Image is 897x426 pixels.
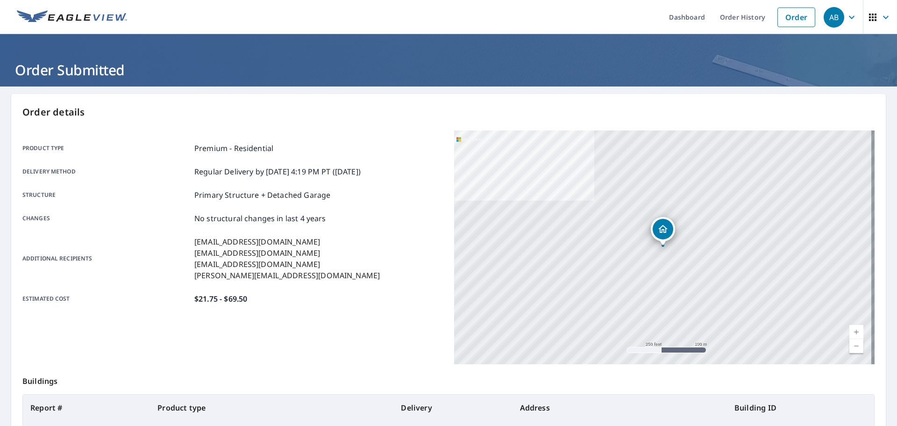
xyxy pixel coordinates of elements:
[22,189,191,201] p: Structure
[849,339,863,353] a: Current Level 17, Zoom Out
[22,166,191,177] p: Delivery method
[23,395,150,421] th: Report #
[22,143,191,154] p: Product type
[393,395,512,421] th: Delivery
[22,364,875,394] p: Buildings
[194,259,380,270] p: [EMAIL_ADDRESS][DOMAIN_NAME]
[194,247,380,259] p: [EMAIL_ADDRESS][DOMAIN_NAME]
[727,395,874,421] th: Building ID
[194,189,330,201] p: Primary Structure + Detached Garage
[194,166,361,177] p: Regular Delivery by [DATE] 4:19 PM PT ([DATE])
[651,217,675,246] div: Dropped pin, building 1, Residential property, 1726 W Broadway St Oviedo, FL 32765
[22,293,191,304] p: Estimated cost
[513,395,727,421] th: Address
[194,270,380,281] p: [PERSON_NAME][EMAIL_ADDRESS][DOMAIN_NAME]
[194,293,247,304] p: $21.75 - $69.50
[150,395,393,421] th: Product type
[22,236,191,281] p: Additional recipients
[194,213,326,224] p: No structural changes in last 4 years
[11,60,886,79] h1: Order Submitted
[22,213,191,224] p: Changes
[777,7,815,27] a: Order
[849,325,863,339] a: Current Level 17, Zoom In
[194,236,380,247] p: [EMAIL_ADDRESS][DOMAIN_NAME]
[17,10,127,24] img: EV Logo
[194,143,273,154] p: Premium - Residential
[824,7,844,28] div: AB
[22,105,875,119] p: Order details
